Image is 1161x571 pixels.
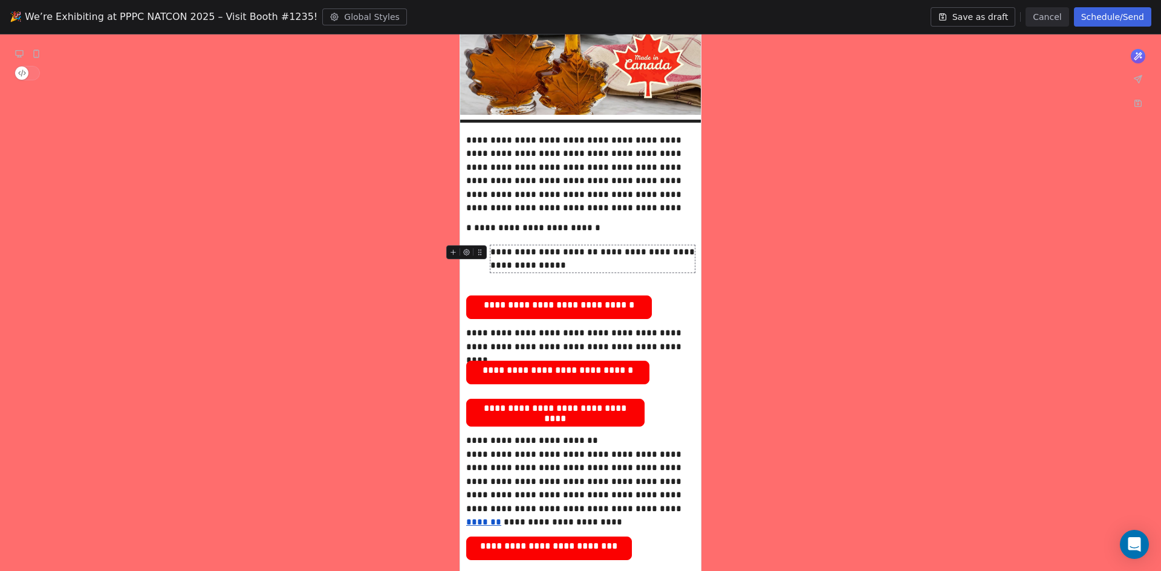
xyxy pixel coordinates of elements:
[322,8,407,25] button: Global Styles
[10,10,317,24] span: 🎉 We’re Exhibiting at PPPC NATCON 2025 – Visit Booth #1235!
[1074,7,1151,27] button: Schedule/Send
[1026,7,1068,27] button: Cancel
[931,7,1016,27] button: Save as draft
[1120,530,1149,559] div: Open Intercom Messenger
